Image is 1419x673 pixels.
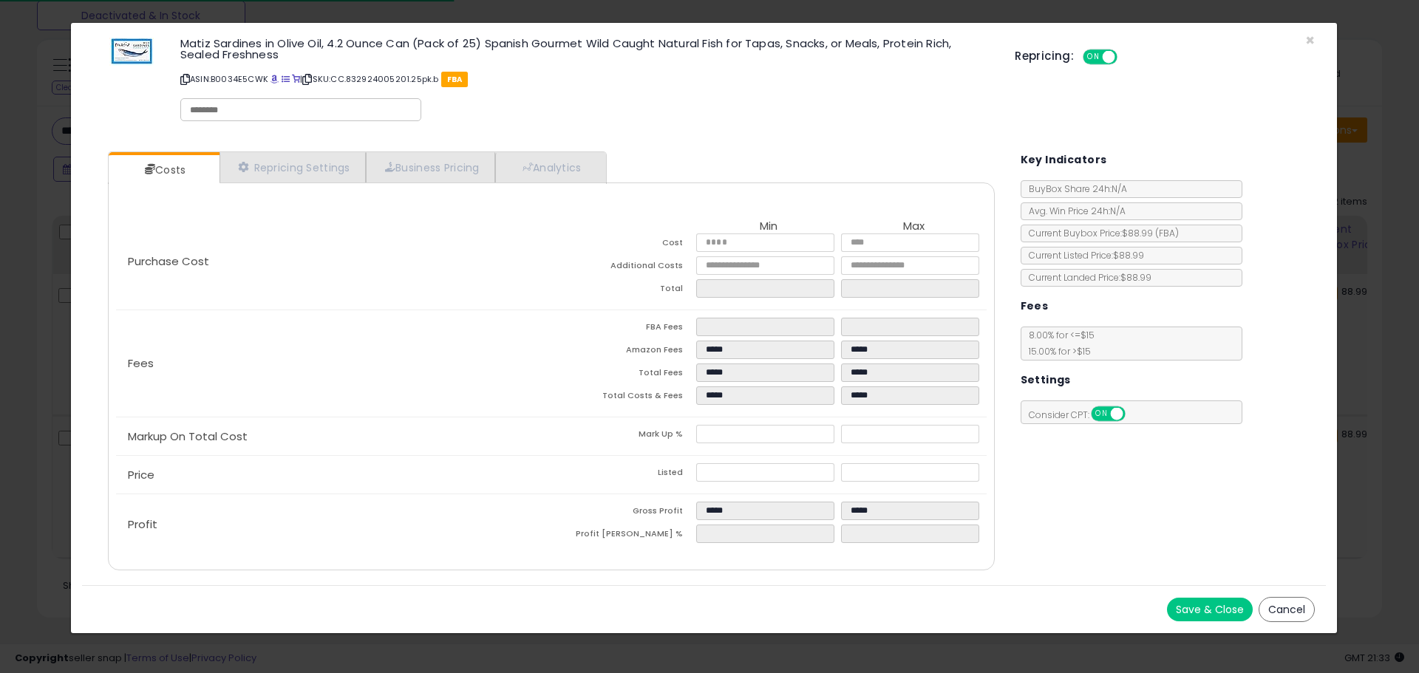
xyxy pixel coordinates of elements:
h5: Fees [1021,297,1049,315]
a: BuyBox page [270,73,279,85]
h5: Repricing: [1015,50,1074,62]
span: BuyBox Share 24h: N/A [1021,182,1127,195]
td: Listed [551,463,696,486]
span: $88.99 [1122,227,1179,239]
span: × [1305,30,1315,51]
td: Gross Profit [551,502,696,525]
p: Markup On Total Cost [116,431,551,443]
span: ( FBA ) [1155,227,1179,239]
span: 15.00 % for > $15 [1021,345,1091,358]
p: Fees [116,358,551,369]
span: OFF [1123,408,1146,420]
span: Current Buybox Price: [1021,227,1179,239]
p: Price [116,469,551,481]
td: FBA Fees [551,318,696,341]
a: Business Pricing [366,152,495,182]
th: Min [696,220,841,233]
td: Total Fees [551,363,696,386]
span: ON [1084,51,1103,64]
h5: Key Indicators [1021,151,1107,169]
p: ASIN: B0034E5CWK | SKU: CC.832924005201.25pk.b [180,67,993,91]
td: Total Costs & Fees [551,386,696,409]
span: Avg. Win Price 24h: N/A [1021,205,1126,217]
td: Cost [551,233,696,256]
a: Costs [109,155,218,185]
h3: Matiz Sardines in Olive Oil, 4.2 Ounce Can (Pack of 25) Spanish Gourmet Wild Caught Natural Fish ... [180,38,993,60]
td: Profit [PERSON_NAME] % [551,525,696,547]
span: FBA [441,72,469,87]
a: Your listing only [292,73,300,85]
td: Total [551,279,696,302]
span: OFF [1115,51,1139,64]
span: Current Listed Price: $88.99 [1021,249,1144,262]
button: Save & Close [1167,598,1253,621]
a: Analytics [495,152,605,182]
a: Repricing Settings [220,152,366,182]
span: ON [1092,408,1111,420]
td: Mark Up % [551,425,696,448]
img: 41uU1UJYjGS._SL60_.jpg [109,38,154,66]
td: Additional Costs [551,256,696,279]
button: Cancel [1259,597,1315,622]
td: Amazon Fees [551,341,696,363]
span: Current Landed Price: $88.99 [1021,271,1151,284]
p: Profit [116,519,551,530]
span: Consider CPT: [1021,409,1145,421]
a: All offer listings [282,73,290,85]
h5: Settings [1021,371,1071,389]
th: Max [841,220,986,233]
p: Purchase Cost [116,256,551,267]
span: 8.00 % for <= $15 [1021,329,1095,358]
